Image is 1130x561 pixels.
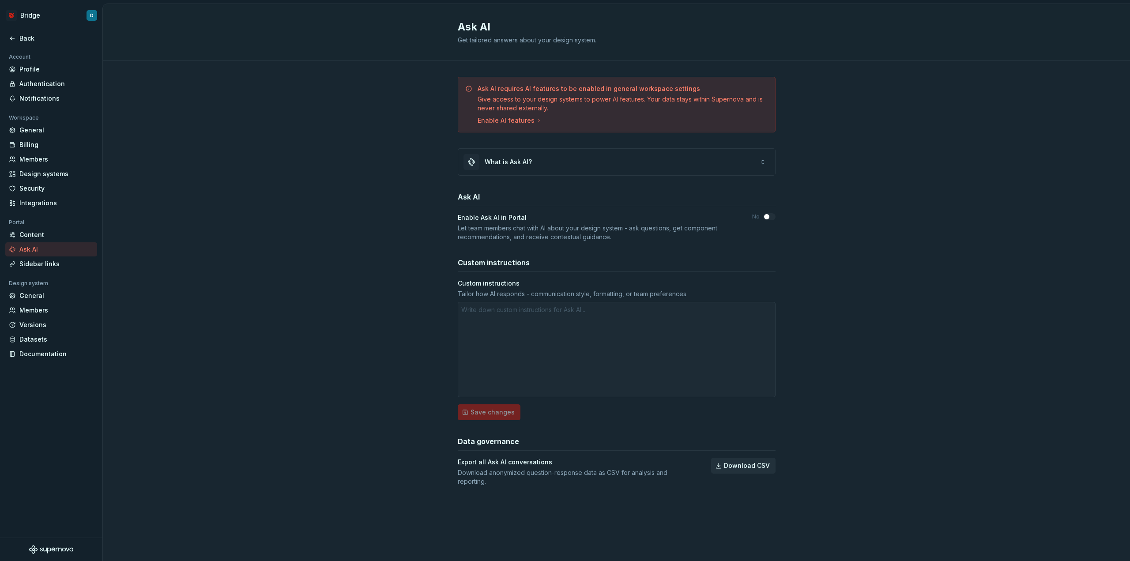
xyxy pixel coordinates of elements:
[19,65,94,74] div: Profile
[19,169,94,178] div: Design systems
[19,126,94,135] div: General
[5,242,97,256] a: Ask AI
[19,230,94,239] div: Content
[19,94,94,103] div: Notifications
[458,436,519,447] h3: Data governance
[19,260,94,268] div: Sidebar links
[19,79,94,88] div: Authentication
[5,167,97,181] a: Design systems
[19,291,94,300] div: General
[458,458,552,467] div: Export all Ask AI conversations
[5,303,97,317] a: Members
[2,6,101,25] button: BridgeD
[5,347,97,361] a: Documentation
[458,257,530,268] h3: Custom instructions
[19,199,94,207] div: Integrations
[5,332,97,346] a: Datasets
[458,224,736,241] div: Let team members chat with AI about your design system - ask questions, get component recommendat...
[19,335,94,344] div: Datasets
[19,306,94,315] div: Members
[5,181,97,196] a: Security
[5,113,42,123] div: Workspace
[478,84,700,93] div: Ask AI requires AI features to be enabled in general workspace settings
[19,350,94,358] div: Documentation
[5,257,97,271] a: Sidebar links
[5,152,97,166] a: Members
[5,77,97,91] a: Authentication
[19,245,94,254] div: Ask AI
[458,36,596,44] span: Get tailored answers about your design system.
[458,279,520,288] div: Custom instructions
[20,11,40,20] div: Bridge
[458,20,765,34] h2: Ask AI
[458,192,480,202] h3: Ask AI
[5,217,28,228] div: Portal
[5,62,97,76] a: Profile
[19,155,94,164] div: Members
[752,213,760,220] label: No
[5,318,97,332] a: Versions
[478,116,542,125] button: Enable AI features
[5,138,97,152] a: Billing
[485,158,532,166] div: What is Ask AI?
[5,289,97,303] a: General
[5,196,97,210] a: Integrations
[19,140,94,149] div: Billing
[19,184,94,193] div: Security
[478,95,768,113] div: Give access to your design systems to power AI features. Your data stays within Supernova and is ...
[5,31,97,45] a: Back
[458,213,527,222] div: Enable Ask AI in Portal
[90,12,94,19] div: D
[19,320,94,329] div: Versions
[6,10,17,21] img: 3f850d6b-8361-4b34-8a82-b945b4d8a89b.png
[5,228,97,242] a: Content
[19,34,94,43] div: Back
[711,458,776,474] button: Download CSV
[5,123,97,137] a: General
[29,545,73,554] svg: Supernova Logo
[5,52,34,62] div: Account
[458,468,695,486] div: Download anonymized question-response data as CSV for analysis and reporting.
[5,91,97,105] a: Notifications
[5,278,52,289] div: Design system
[724,461,770,470] span: Download CSV
[458,290,776,298] div: Tailor how AI responds - communication style, formatting, or team preferences.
